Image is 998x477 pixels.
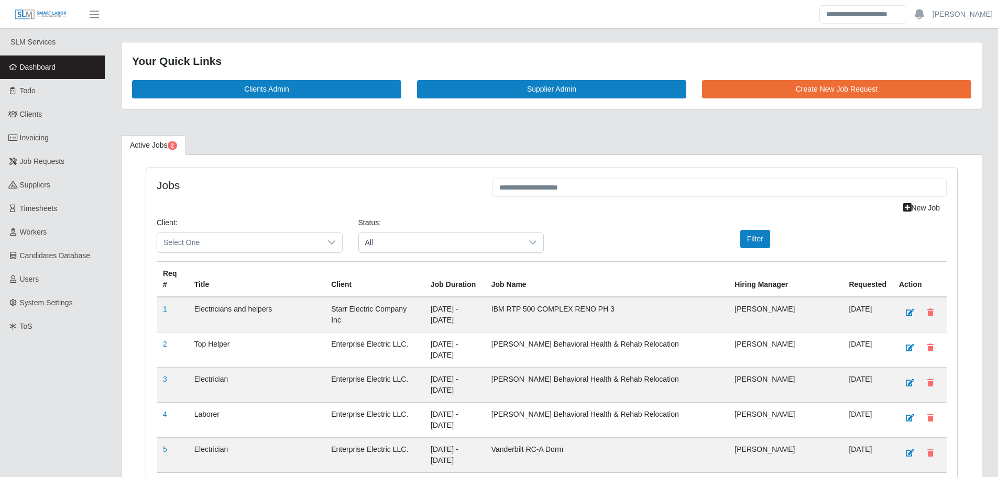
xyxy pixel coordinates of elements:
td: [DATE] [842,297,893,332]
td: [PERSON_NAME] [728,402,842,437]
td: IBM RTP 500 COMPLEX RENO PH 3 [485,297,729,332]
td: [PERSON_NAME] [728,332,842,367]
span: Dashboard [20,63,56,71]
th: Title [188,261,325,297]
span: Users [20,275,39,283]
td: Enterprise Electric LLC. [325,367,424,402]
span: Candidates Database [20,251,91,260]
th: Requested [842,261,893,297]
th: Job Duration [424,261,485,297]
label: Status: [358,217,381,228]
th: Job Name [485,261,729,297]
td: Top Helper [188,332,325,367]
label: Client: [157,217,178,228]
span: ToS [20,322,32,330]
td: [DATE] [842,367,893,402]
span: Select One [157,233,321,252]
td: [DATE] - [DATE] [424,297,485,332]
td: [PERSON_NAME] [728,367,842,402]
td: [PERSON_NAME] Behavioral Health & Rehab Relocation [485,332,729,367]
td: [DATE] [842,437,893,472]
td: [DATE] [842,332,893,367]
th: Req # [157,261,188,297]
a: 3 [163,375,167,383]
a: Supplier Admin [417,80,686,98]
td: [DATE] - [DATE] [424,367,485,402]
span: Todo [20,86,36,95]
td: Vanderbilt RC-A Dorm [485,437,729,472]
a: 4 [163,410,167,418]
span: Suppliers [20,181,50,189]
div: Your Quick Links [132,53,971,70]
span: Job Requests [20,157,65,165]
span: Workers [20,228,47,236]
input: Search [819,5,906,24]
td: Electrician [188,437,325,472]
td: Laborer [188,402,325,437]
td: [PERSON_NAME] Behavioral Health & Rehab Relocation [485,402,729,437]
th: Hiring Manager [728,261,842,297]
th: Client [325,261,424,297]
td: Electricians and helpers [188,297,325,332]
img: SLM Logo [15,9,67,20]
a: [PERSON_NAME] [933,9,993,20]
td: Enterprise Electric LLC. [325,332,424,367]
td: Starr Electric Company Inc [325,297,424,332]
a: 1 [163,305,167,313]
td: Enterprise Electric LLC. [325,437,424,472]
span: Pending Jobs [168,141,177,150]
span: SLM Services [10,38,56,46]
td: [PERSON_NAME] Behavioral Health & Rehab Relocation [485,367,729,402]
a: New Job [896,199,947,217]
h4: Jobs [157,179,477,192]
button: Filter [740,230,770,248]
span: System Settings [20,298,73,307]
span: Invoicing [20,134,49,142]
a: Clients Admin [132,80,401,98]
td: [PERSON_NAME] [728,437,842,472]
a: 2 [163,340,167,348]
a: Active Jobs [121,135,186,156]
td: Enterprise Electric LLC. [325,402,424,437]
td: [PERSON_NAME] [728,297,842,332]
span: Clients [20,110,42,118]
td: [DATE] [842,402,893,437]
a: 5 [163,445,167,453]
td: Electrician [188,367,325,402]
td: [DATE] - [DATE] [424,332,485,367]
th: Action [893,261,947,297]
a: Create New Job Request [702,80,971,98]
span: All [359,233,523,252]
td: [DATE] - [DATE] [424,437,485,472]
td: [DATE] - [DATE] [424,402,485,437]
span: Timesheets [20,204,58,213]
